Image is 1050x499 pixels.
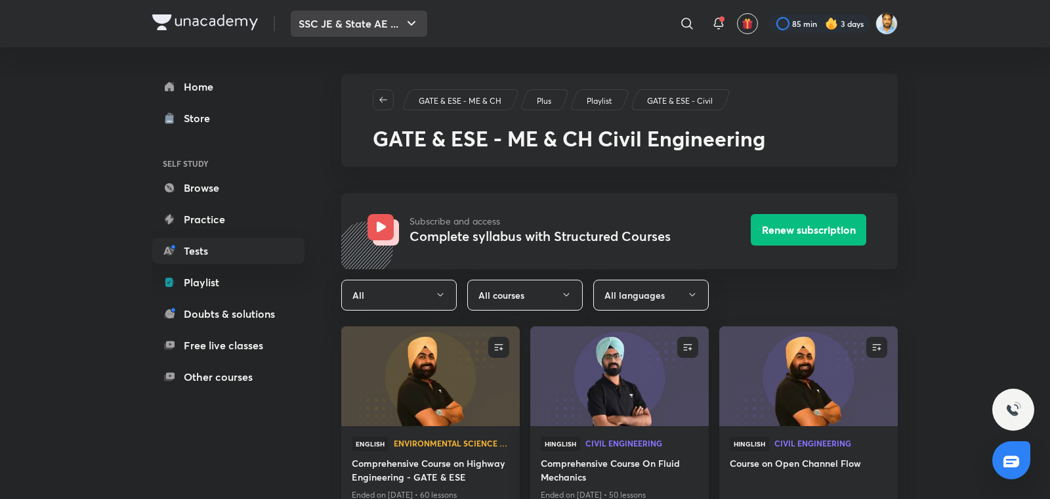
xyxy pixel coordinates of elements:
[530,326,709,426] a: new-thumbnail
[719,326,898,426] a: new-thumbnail
[645,95,715,107] a: GATE & ESE - Civil
[730,456,887,473] a: Course on Open Channel Flow
[152,364,304,390] a: Other courses
[730,437,769,451] span: Hinglish
[774,439,887,447] span: Civil Engineering
[152,238,304,264] a: Tests
[352,437,388,451] span: English
[585,439,698,448] a: Civil Engineering
[825,17,838,30] img: streak
[467,280,583,311] button: All courses
[367,214,399,246] img: Avatar
[152,301,304,327] a: Doubts & solutions
[587,95,612,107] p: Playlist
[291,11,427,37] button: SSC JE & State AE ...
[419,95,501,107] p: GATE & ESE - ME & CH
[737,13,758,34] button: avatar
[152,332,304,358] a: Free live classes
[535,95,554,107] a: Plus
[152,14,258,30] img: Company Logo
[152,105,304,131] a: Store
[541,437,580,451] span: Hinglish
[352,456,509,487] a: Comprehensive Course on Highway Engineering - GATE & ESE
[341,326,520,426] a: new-thumbnail
[339,325,521,427] img: new-thumbnail
[152,14,258,33] a: Company Logo
[593,280,709,311] button: All languages
[341,280,457,311] button: All
[184,110,218,126] div: Store
[742,18,753,30] img: avatar
[585,95,614,107] a: Playlist
[399,214,671,228] p: Subscribe and access
[751,214,866,246] button: Renew subscription
[717,325,899,427] img: new-thumbnail
[394,439,509,448] a: Environmental Science and Engineering
[152,74,304,100] a: Home
[152,269,304,295] a: Playlist
[152,175,304,201] a: Browse
[541,456,698,487] a: Comprehensive Course On Fluid Mechanics
[373,124,765,152] span: GATE & ESE - ME & CH Civil Engineering
[394,439,509,447] span: Environmental Science and Engineering
[585,439,698,447] span: Civil Engineering
[1005,402,1021,418] img: ttu
[537,95,551,107] p: Plus
[417,95,504,107] a: GATE & ESE - ME & CH
[152,206,304,232] a: Practice
[875,12,898,35] img: Kunal Pradeep
[528,325,710,427] img: new-thumbnail
[152,152,304,175] h6: SELF STUDY
[647,95,713,107] p: GATE & ESE - Civil
[774,439,887,448] a: Civil Engineering
[399,228,671,244] h3: Complete syllabus with Structured Courses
